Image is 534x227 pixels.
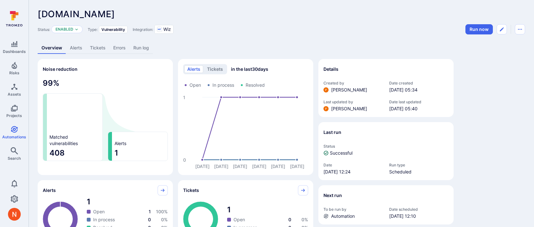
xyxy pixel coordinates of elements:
span: 1 [115,148,165,158]
span: Dashboards [3,49,26,54]
text: [DATE] [252,164,266,169]
section: Last run widget [318,122,454,180]
span: [DOMAIN_NAME] [38,9,115,19]
span: Date last updated [389,99,449,104]
span: In process [93,216,115,223]
text: [DATE] [233,164,247,169]
span: total [87,197,168,207]
span: Alerts [43,187,56,194]
a: Alerts [66,42,86,54]
span: Open [93,209,105,215]
span: Projects [6,113,22,118]
h2: Last run [323,129,341,135]
span: In process [212,82,234,88]
span: [DATE] 12:24 [323,169,383,175]
span: Date scheduled [389,207,449,212]
span: Automations [2,135,26,139]
img: ACg8ocICMCW9Gtmm-eRbQDunRucU07-w0qv-2qX63v-oG-s=s96-c [323,106,329,111]
span: Date [323,163,383,167]
span: Tickets [183,187,199,194]
span: 0 % [161,217,168,222]
span: Noise reduction [43,66,78,72]
span: [DATE] 05:40 [389,106,449,112]
span: [DATE] 12:10 [389,213,449,219]
h2: Details [323,66,338,72]
button: Run automation [465,24,493,34]
h2: Next run [323,192,342,199]
span: Status: [38,27,50,32]
span: To be run by [323,207,383,212]
text: 0 [183,157,186,163]
button: Expand dropdown [75,27,78,31]
span: 1 [149,209,151,214]
span: Search [8,156,21,161]
span: Integration: [133,27,153,32]
text: [DATE] [214,164,228,169]
span: 100 % [156,209,168,214]
div: Neeren Patki [8,208,21,221]
a: Tickets [86,42,109,54]
span: Alerts [115,140,126,147]
text: 1 [183,95,185,100]
a: Run log [130,42,153,54]
span: Matched vulnerabilities [49,134,78,147]
div: Peter Baker [323,106,329,111]
span: Created by [323,81,383,85]
div: Vulnerability [99,26,128,33]
section: Details widget [318,59,454,117]
span: Risks [9,70,19,75]
span: 0 [288,217,291,222]
button: alerts [184,65,203,73]
span: in the last 30 days [231,66,268,72]
div: Automation tabs [38,42,525,54]
span: Assets [8,92,21,97]
span: total [227,205,308,215]
text: [DATE] [290,164,304,169]
button: Edit automation [497,24,507,34]
span: Type: [88,27,98,32]
span: Status [323,144,449,149]
button: Automation menu [515,24,525,34]
span: 99 % [43,78,168,88]
span: 0 % [301,217,308,222]
text: [DATE] [271,164,285,169]
text: [DATE] [195,164,210,169]
span: Open [234,216,245,223]
span: Last updated by [323,99,383,104]
span: Open [189,82,201,88]
span: Resolved [246,82,265,88]
span: [PERSON_NAME] [331,106,367,112]
span: Automation [331,213,355,219]
button: Enabled [56,27,73,32]
img: ACg8ocIprwjrgDQnDsNSk9Ghn5p5-B8DpAKWoJ5Gi9syOE4K59tr4Q=s96-c [8,208,21,221]
span: Run type [389,163,449,167]
span: Wiz [163,26,171,33]
span: 0 [148,217,151,222]
button: tickets [204,65,226,73]
section: Next run widget [318,185,454,224]
img: ACg8ocICMCW9Gtmm-eRbQDunRucU07-w0qv-2qX63v-oG-s=s96-c [323,87,329,92]
span: 408 [49,148,100,158]
a: Errors [109,42,130,54]
span: Date created [389,81,449,85]
a: Overview [38,42,66,54]
div: Alerts/Tickets trend [178,59,313,175]
div: Peter Baker [323,87,329,92]
span: [PERSON_NAME] [331,87,367,93]
span: [DATE] 05:34 [389,87,449,93]
span: Successful [330,150,352,156]
span: Scheduled [389,169,449,175]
